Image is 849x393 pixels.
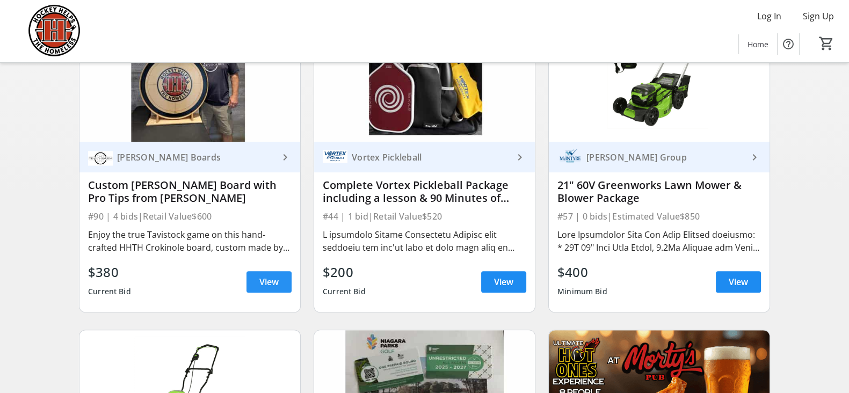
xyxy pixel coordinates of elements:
[748,151,761,164] mat-icon: keyboard_arrow_right
[88,228,292,254] div: Enjoy the true Tavistock game on this hand-crafted HHTH Crokinole board, custom made by world-cla...
[246,271,292,293] a: View
[513,151,526,164] mat-icon: keyboard_arrow_right
[314,18,535,142] img: Complete Vortex Pickleball Package including a lesson & 90 Minutes of Court Rental
[817,34,836,53] button: Cart
[748,39,768,50] span: Home
[557,282,607,301] div: Minimum Bid
[347,152,513,163] div: Vortex Pickleball
[323,263,366,282] div: $200
[481,271,526,293] a: View
[323,145,347,170] img: Vortex Pickleball
[794,8,843,25] button: Sign Up
[88,209,292,224] div: #90 | 4 bids | Retail Value $600
[79,18,300,142] img: Custom Tracey Crokinole Board with Pro Tips from Jeremy Tracey
[88,282,131,301] div: Current Bid
[314,142,535,172] a: Vortex PickleballVortex Pickleball
[323,228,526,254] div: L ipsumdolo Sitame Consectetu Adipisc elit seddoeiu tem inc'ut labo et dolo magn aliq en adm veni...
[549,18,770,142] img: 21" 60V Greenworks Lawn Mower & Blower Package
[88,145,113,170] img: Tracey Boards
[279,151,292,164] mat-icon: keyboard_arrow_right
[803,10,834,23] span: Sign Up
[79,142,300,172] a: Tracey Boards[PERSON_NAME] Boards
[557,228,761,254] div: Lore Ipsumdolor Sita Con Adip Elitsed doeiusmo: * 29T 09" Inci Utla Etdol, 9.2Ma Aliquae adm Veni...
[557,209,761,224] div: #57 | 0 bids | Estimated Value $850
[757,10,781,23] span: Log In
[778,33,799,55] button: Help
[729,275,748,288] span: View
[113,152,279,163] div: [PERSON_NAME] Boards
[557,263,607,282] div: $400
[716,271,761,293] a: View
[549,142,770,172] a: McIntyre Group[PERSON_NAME] Group
[259,275,279,288] span: View
[582,152,748,163] div: [PERSON_NAME] Group
[6,4,102,58] img: Hockey Helps the Homeless's Logo
[323,209,526,224] div: #44 | 1 bid | Retail Value $520
[557,179,761,205] div: 21" 60V Greenworks Lawn Mower & Blower Package
[739,34,777,54] a: Home
[88,263,131,282] div: $380
[494,275,513,288] span: View
[88,179,292,205] div: Custom [PERSON_NAME] Board with Pro Tips from [PERSON_NAME]
[557,145,582,170] img: McIntyre Group
[323,179,526,205] div: Complete Vortex Pickleball Package including a lesson & 90 Minutes of Court Rental
[323,282,366,301] div: Current Bid
[749,8,790,25] button: Log In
